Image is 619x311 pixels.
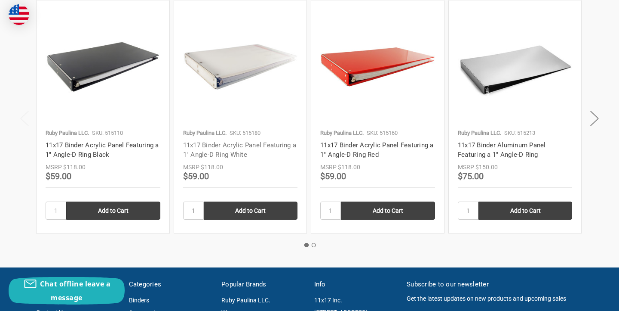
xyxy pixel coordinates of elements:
[183,163,199,172] div: MSRP
[40,279,110,302] span: Chat offline leave a message
[204,202,298,220] input: Add to Cart
[504,129,535,137] p: SKU: 515213
[46,129,89,137] p: Ruby Paulina LLC.
[320,163,337,172] div: MSRP
[66,202,160,220] input: Add to Cart
[407,294,583,303] p: Get the latest updates on new products and upcoming sales
[63,164,86,171] span: $118.00
[407,280,583,289] h5: Subscribe to our newsletter
[586,105,603,131] button: Next
[46,141,159,159] a: 11x17 Binder Acrylic Panel Featuring a 1" Angle-D Ring Black
[312,243,316,247] button: 2 of 2
[46,163,62,172] div: MSRP
[320,129,364,137] p: Ruby Paulina LLC.
[46,171,71,181] span: $59.00
[9,4,29,25] img: duty and tax information for United States
[129,297,149,304] a: Binders
[221,297,270,304] a: Ruby Paulina LLC.
[314,280,398,289] h5: Info
[320,141,434,159] a: 11x17 Binder Acrylic Panel Featuring a 1" Angle-D Ring Red
[183,171,209,181] span: $59.00
[221,280,305,289] h5: Popular Brands
[16,105,33,131] button: Previous
[304,243,309,247] button: 1 of 2
[129,280,213,289] h5: Categories
[320,9,435,124] img: 11x17 Binder Acrylic Panel Featuring a 1" Angle-D Ring Red
[201,164,223,171] span: $118.00
[367,129,398,137] p: SKU: 515160
[92,129,123,137] p: SKU: 515110
[320,171,346,181] span: $59.00
[458,141,546,159] a: 11x17 Binder Aluminum Panel Featuring a 1" Angle-D Ring
[475,164,498,171] span: $150.00
[478,202,573,220] input: Add to Cart
[458,171,484,181] span: $75.00
[341,202,435,220] input: Add to Cart
[458,163,474,172] div: MSRP
[183,9,298,124] img: 11x17 Binder Acrylic Panel Featuring a 1" Angle-D Ring White
[183,129,227,137] p: Ruby Paulina LLC.
[338,164,360,171] span: $118.00
[230,129,260,137] p: SKU: 515180
[183,141,297,159] a: 11x17 Binder Acrylic Panel Featuring a 1" Angle-D Ring White
[46,9,160,124] img: 11x17 Binder Acrylic Panel Featuring a 1" Angle-D Ring Black
[458,129,501,137] p: Ruby Paulina LLC.
[458,9,573,124] img: 11x17 Binder Aluminum Panel Featuring a 1" Angle-D Ring
[9,277,125,305] button: Chat offline leave a message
